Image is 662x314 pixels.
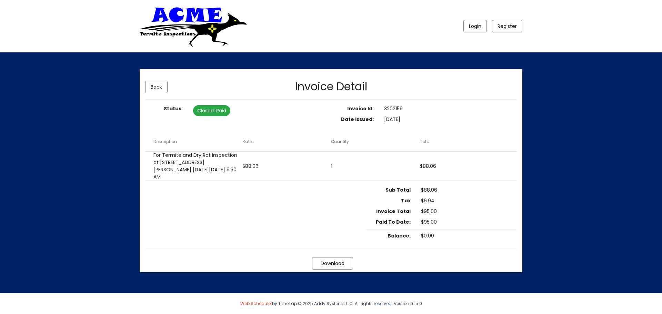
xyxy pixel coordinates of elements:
[416,208,517,216] dd: $95.00
[498,23,517,30] span: Register
[416,197,517,205] dd: $6.94
[379,116,522,124] dd: [DATE]
[295,81,367,92] h2: Invoice Detail
[416,186,517,194] dd: $88.06
[164,105,183,112] strong: Status:
[347,105,374,112] strong: Invoice Id:
[376,208,411,215] strong: Invoice Total
[463,20,487,32] button: Login
[242,163,259,170] span: $88.06
[388,232,411,239] strong: Balance:
[312,257,353,270] button: Print Invoice
[384,105,403,112] span: 3202159
[134,293,528,314] div: by TimeTap © 2025 Addy Systems LLC. All rights reserved. Version 9.15.0
[145,81,168,93] button: Go Back
[153,139,177,145] button: Change sorting for description
[153,152,242,181] span: For Termite and Dry Rot Inspection at [STREET_ADDRESS][PERSON_NAME] [DATE][DATE] 9:30 AM
[341,116,374,123] strong: Date Issued:
[416,232,517,240] dd: $0.00
[331,139,349,145] button: Change sorting for quantity
[193,105,230,116] mat-chip: Closed
[151,83,162,90] span: Back
[321,260,344,267] span: Download
[420,163,436,170] span: $88.06
[242,139,252,145] button: Change sorting for rate
[492,20,522,32] button: Register
[240,301,272,306] a: Web Scheduler
[416,219,517,226] dd: $95.00
[376,219,411,225] strong: Paid To Date:
[469,23,481,30] span: Login
[401,197,411,204] strong: Tax
[331,163,332,170] span: 1
[385,186,411,193] strong: Sub Total
[214,107,226,114] span: : Paid
[420,139,431,145] button: Change sorting for netAmount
